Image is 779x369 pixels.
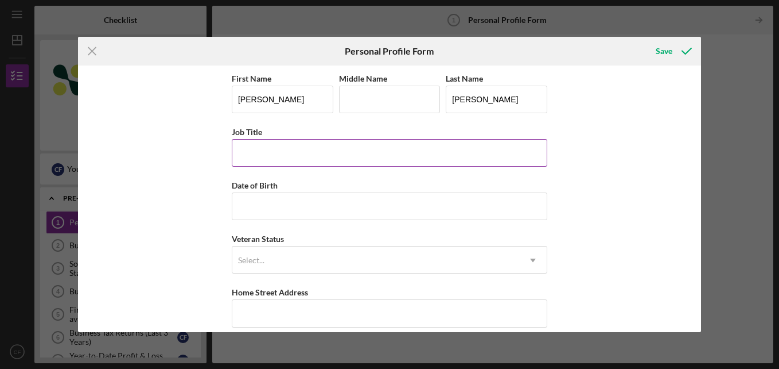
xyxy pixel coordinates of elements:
[656,40,672,63] div: Save
[644,40,701,63] button: Save
[232,287,308,297] label: Home Street Address
[238,256,264,265] div: Select...
[232,127,262,137] label: Job Title
[232,180,278,190] label: Date of Birth
[339,74,387,83] label: Middle Name
[345,46,434,56] h6: Personal Profile Form
[446,74,483,83] label: Last Name
[232,74,271,83] label: First Name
